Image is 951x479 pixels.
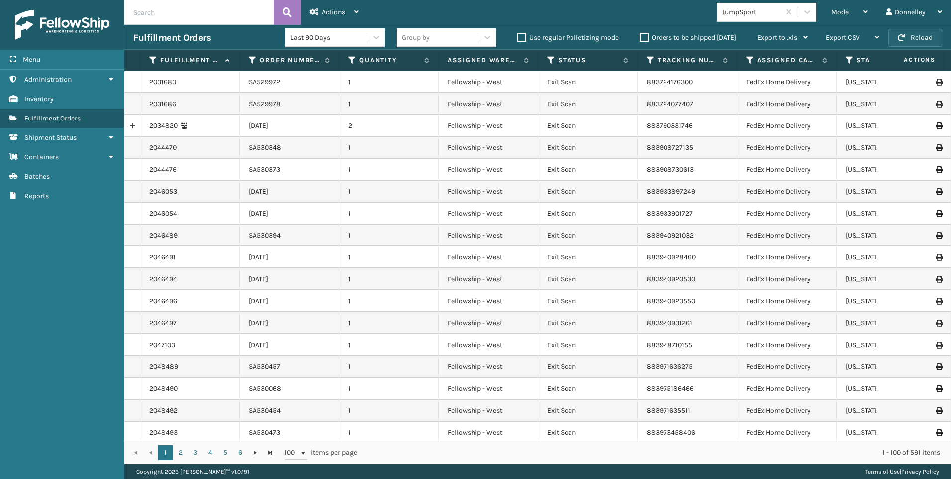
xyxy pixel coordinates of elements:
[133,32,211,44] h3: Fulfillment Orders
[439,246,538,268] td: Fellowship - West
[936,254,942,261] i: Print Label
[647,341,692,349] a: 883948710155
[865,468,900,475] a: Terms of Use
[826,33,860,42] span: Export CSV
[757,56,817,65] label: Assigned Carrier Service
[737,334,837,356] td: FedEx Home Delivery
[837,137,936,159] td: [US_STATE]
[737,137,837,159] td: FedEx Home Delivery
[538,71,638,93] td: Exit Scan
[737,181,837,203] td: FedEx Home Delivery
[837,159,936,181] td: [US_STATE]
[722,7,781,17] div: JumpSport
[149,187,177,197] a: 2046053
[837,203,936,225] td: [US_STATE]
[865,464,939,479] div: |
[439,312,538,334] td: Fellowship - West
[647,100,693,108] a: 883724077407
[240,400,339,422] td: SA530454
[439,268,538,290] td: Fellowship - West
[936,385,942,392] i: Print Label
[757,33,797,42] span: Export to .xls
[647,319,692,327] a: 883940931261
[658,56,718,65] label: Tracking Number
[936,144,942,151] i: Print Label
[936,342,942,349] i: Print Label
[439,203,538,225] td: Fellowship - West
[439,400,538,422] td: Fellowship - West
[240,268,339,290] td: [DATE]
[647,362,693,371] a: 883971636275
[149,406,178,416] a: 2048492
[936,363,942,370] i: Print Label
[538,137,638,159] td: Exit Scan
[936,298,942,305] i: Print Label
[538,422,638,444] td: Exit Scan
[647,384,694,393] a: 883975186466
[203,445,218,460] a: 4
[538,312,638,334] td: Exit Scan
[322,8,345,16] span: Actions
[737,268,837,290] td: FedEx Home Delivery
[149,121,178,131] a: 2034820
[439,115,538,137] td: Fellowship - West
[149,209,177,219] a: 2046054
[538,290,638,312] td: Exit Scan
[240,115,339,137] td: [DATE]
[837,400,936,422] td: [US_STATE]
[837,181,936,203] td: [US_STATE]
[24,192,49,200] span: Reports
[737,312,837,334] td: FedEx Home Delivery
[240,181,339,203] td: [DATE]
[872,52,942,68] span: Actions
[901,468,939,475] a: Privacy Policy
[647,78,693,86] a: 883724176300
[538,268,638,290] td: Exit Scan
[647,187,695,196] a: 883933897249
[439,181,538,203] td: Fellowship - West
[936,188,942,195] i: Print Label
[402,32,430,43] div: Group by
[339,225,439,246] td: 1
[240,137,339,159] td: SA530348
[339,378,439,400] td: 1
[856,56,917,65] label: State
[647,406,690,415] a: 883971635511
[439,378,538,400] td: Fellowship - West
[647,275,695,283] a: 883940920530
[24,114,81,122] span: Fulfillment Orders
[837,268,936,290] td: [US_STATE]
[149,143,177,153] a: 2044470
[24,172,50,181] span: Batches
[837,378,936,400] td: [US_STATE]
[240,246,339,268] td: [DATE]
[290,32,368,43] div: Last 90 Days
[285,445,357,460] span: items per page
[339,290,439,312] td: 1
[339,334,439,356] td: 1
[837,334,936,356] td: [US_STATE]
[149,165,177,175] a: 2044476
[538,203,638,225] td: Exit Scan
[339,159,439,181] td: 1
[737,71,837,93] td: FedEx Home Delivery
[149,340,175,350] a: 2047103
[263,445,278,460] a: Go to the last page
[240,422,339,444] td: SA530473
[285,448,299,458] span: 100
[339,115,439,137] td: 2
[439,137,538,159] td: Fellowship - West
[647,121,693,130] a: 883790331746
[558,56,618,65] label: Status
[439,422,538,444] td: Fellowship - West
[266,449,274,457] span: Go to the last page
[837,356,936,378] td: [US_STATE]
[339,71,439,93] td: 1
[248,445,263,460] a: Go to the next page
[737,225,837,246] td: FedEx Home Delivery
[831,8,849,16] span: Mode
[737,93,837,115] td: FedEx Home Delivery
[439,225,538,246] td: Fellowship - West
[538,93,638,115] td: Exit Scan
[240,290,339,312] td: [DATE]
